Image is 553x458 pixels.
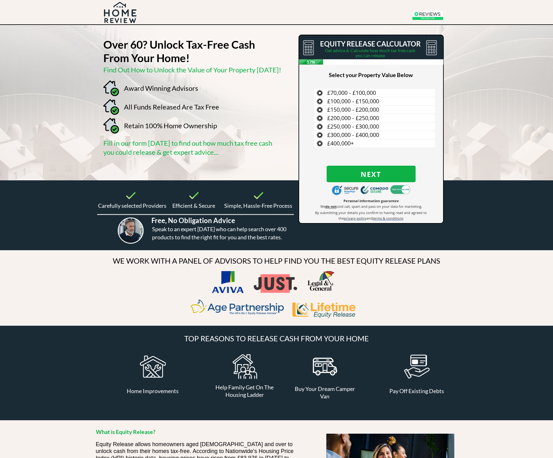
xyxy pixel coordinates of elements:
[327,131,379,139] span: £300,000 - £400,000
[96,428,156,435] strong: What is Equity Release?
[327,123,379,130] span: £250,000 - £300,000
[151,216,235,225] span: Free, No Obligation Advice
[327,97,379,105] span: £100,000 - £150,000
[98,202,166,209] span: Carefully selected Providers
[103,66,281,74] span: Find Out How to Unlock the Value of Your Property [DATE]!
[103,139,272,156] span: Fill in our form [DATE] to find out how much tax free cash you could release & get expert advice...
[172,202,215,209] span: Efficient & Secure
[224,202,292,209] span: Simple, Hassle-Free Process
[325,204,337,209] strong: do not
[325,48,415,58] span: Get advice & Calculate how much tax free cash you can release
[124,121,217,130] span: Retain 100% Home Ownership
[327,170,416,178] span: Next
[299,59,323,65] span: 17%
[343,198,399,203] span: Personal information guarantee
[389,387,444,394] span: Pay Off Existing Debts
[124,103,219,111] span: All Funds Released Are Tax Free
[184,334,369,343] span: TOP REASONS TO RELEASE CASH FROM YOUR HOME
[327,166,416,182] button: Next
[366,216,373,221] span: and
[327,106,379,113] span: £150,000 - £200,000
[327,114,379,122] span: £200,000 - £250,000
[320,40,421,48] span: EQUITY RELEASE CALCULATOR
[327,139,354,147] span: £400,000+
[327,89,376,96] span: £70,000 - £100,000
[152,226,286,241] span: Speak to an expert [DATE] who can help search over 400 products to find the right fit for you and...
[373,216,403,221] a: terms & conditions
[103,38,255,64] strong: Over 60? Unlock Tax-Free Cash From Your Home!
[315,210,427,221] span: By submitting your details you confirm to having read and agreed to the
[329,71,413,78] span: Select your Property Value Below
[127,387,179,394] span: Home Improvements
[113,256,440,265] span: WE WORK WITH A PANEL OF ADVISORS TO HELP FIND YOU THE BEST EQUITY RELEASE PLANS
[215,384,274,398] span: Help Family Get On The Housing Ladder
[320,204,422,209] span: We cold call, spam and pass on your data for marketing.
[295,385,355,400] span: Buy Your Dream Camper Van
[124,84,198,92] span: Award Winning Advisors
[344,216,366,221] a: privacy policy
